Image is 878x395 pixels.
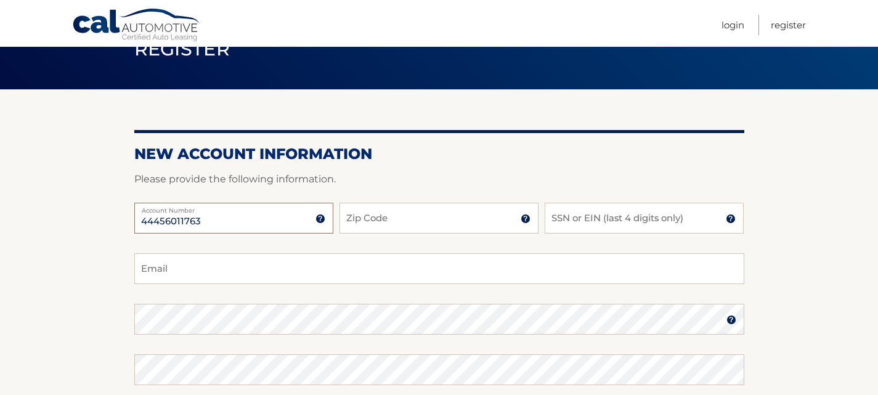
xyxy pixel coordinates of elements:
input: Account Number [134,203,333,234]
a: Cal Automotive [72,8,201,44]
p: Please provide the following information. [134,171,744,188]
label: Account Number [134,203,333,213]
a: Register [771,15,806,35]
img: tooltip.svg [726,315,736,325]
span: Register [134,38,230,60]
a: Login [722,15,744,35]
img: tooltip.svg [521,214,530,224]
h2: New Account Information [134,145,744,163]
img: tooltip.svg [726,214,736,224]
input: SSN or EIN (last 4 digits only) [545,203,744,234]
input: Email [134,253,744,284]
input: Zip Code [339,203,539,234]
img: tooltip.svg [315,214,325,224]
